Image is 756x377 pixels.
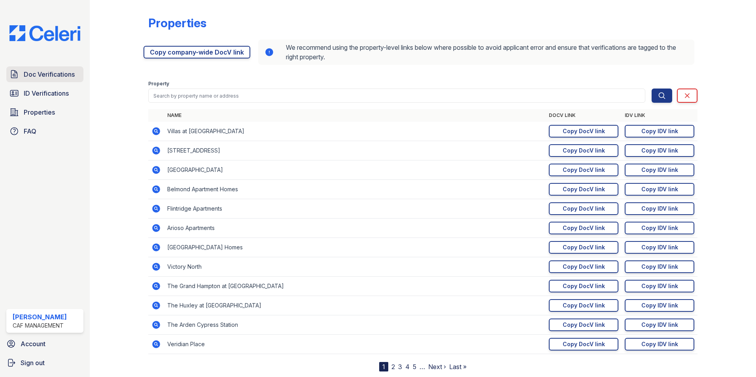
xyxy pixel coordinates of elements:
a: Copy DocV link [549,319,618,331]
div: Copy DocV link [563,340,605,348]
th: Name [164,109,546,122]
a: FAQ [6,123,83,139]
span: Properties [24,107,55,117]
div: Copy DocV link [563,185,605,193]
a: Last » [449,363,467,371]
a: Copy IDV link [625,125,694,138]
a: Copy DocV link [549,280,618,292]
div: Copy IDV link [641,282,678,290]
a: Copy IDV link [625,164,694,176]
input: Search by property name or address [148,89,645,103]
a: 4 [405,363,410,371]
span: Doc Verifications [24,70,75,79]
div: Copy DocV link [563,243,605,251]
td: Flintridge Apartments [164,199,546,219]
a: Copy IDV link [625,202,694,215]
td: Arioso Apartments [164,219,546,238]
div: Copy IDV link [641,263,678,271]
div: Copy IDV link [641,127,678,135]
span: Sign out [21,358,45,368]
a: Copy IDV link [625,260,694,273]
td: The Grand Hampton at [GEOGRAPHIC_DATA] [164,277,546,296]
span: Account [21,339,45,349]
a: Copy company-wide DocV link [144,46,250,58]
div: Copy DocV link [563,302,605,309]
img: CE_Logo_Blue-a8612792a0a2168367f1c8372b55b34899dd931a85d93a1a3d3e32e68fde9ad4.png [3,25,87,41]
td: [GEOGRAPHIC_DATA] [164,160,546,180]
a: 3 [398,363,402,371]
div: Copy DocV link [563,224,605,232]
div: Copy IDV link [641,340,678,348]
a: Copy IDV link [625,319,694,331]
div: Copy DocV link [563,205,605,213]
div: Copy IDV link [641,321,678,329]
a: Copy IDV link [625,299,694,312]
th: DocV Link [546,109,622,122]
div: CAF Management [13,322,67,330]
a: Copy IDV link [625,241,694,254]
div: We recommend using the property-level links below where possible to avoid applicant error and ens... [258,40,694,65]
a: Copy DocV link [549,299,618,312]
div: Copy DocV link [563,166,605,174]
a: Next › [428,363,446,371]
td: Belmond Apartment Homes [164,180,546,199]
a: Copy DocV link [549,260,618,273]
span: ID Verifications [24,89,69,98]
a: Copy IDV link [625,183,694,196]
td: [STREET_ADDRESS] [164,141,546,160]
a: ID Verifications [6,85,83,101]
div: Copy IDV link [641,147,678,155]
span: FAQ [24,126,36,136]
a: Copy IDV link [625,338,694,351]
div: Copy DocV link [563,321,605,329]
div: Copy IDV link [641,302,678,309]
div: Copy IDV link [641,243,678,251]
th: IDV Link [622,109,697,122]
a: Copy DocV link [549,144,618,157]
a: Copy DocV link [549,338,618,351]
a: Doc Verifications [6,66,83,82]
div: Copy DocV link [563,263,605,271]
div: [PERSON_NAME] [13,312,67,322]
a: Properties [6,104,83,120]
a: Copy DocV link [549,241,618,254]
div: Copy DocV link [563,282,605,290]
td: The Huxley at [GEOGRAPHIC_DATA] [164,296,546,315]
div: Properties [148,16,206,30]
span: … [420,362,425,371]
a: 2 [391,363,395,371]
td: The Arden Cypress Station [164,315,546,335]
a: Sign out [3,355,87,371]
a: Copy DocV link [549,164,618,176]
div: Copy DocV link [563,127,605,135]
a: Copy DocV link [549,202,618,215]
td: [GEOGRAPHIC_DATA] Homes [164,238,546,257]
a: Copy IDV link [625,144,694,157]
a: Copy DocV link [549,222,618,234]
td: Victory North [164,257,546,277]
a: Copy IDV link [625,222,694,234]
div: Copy IDV link [641,166,678,174]
td: Villas at [GEOGRAPHIC_DATA] [164,122,546,141]
div: Copy IDV link [641,224,678,232]
td: Veridian Place [164,335,546,354]
div: Copy IDV link [641,205,678,213]
a: Account [3,336,87,352]
div: Copy IDV link [641,185,678,193]
a: Copy DocV link [549,125,618,138]
a: Copy IDV link [625,280,694,292]
div: Copy DocV link [563,147,605,155]
a: 5 [413,363,416,371]
div: 1 [379,362,388,371]
a: Copy DocV link [549,183,618,196]
label: Property [148,81,169,87]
